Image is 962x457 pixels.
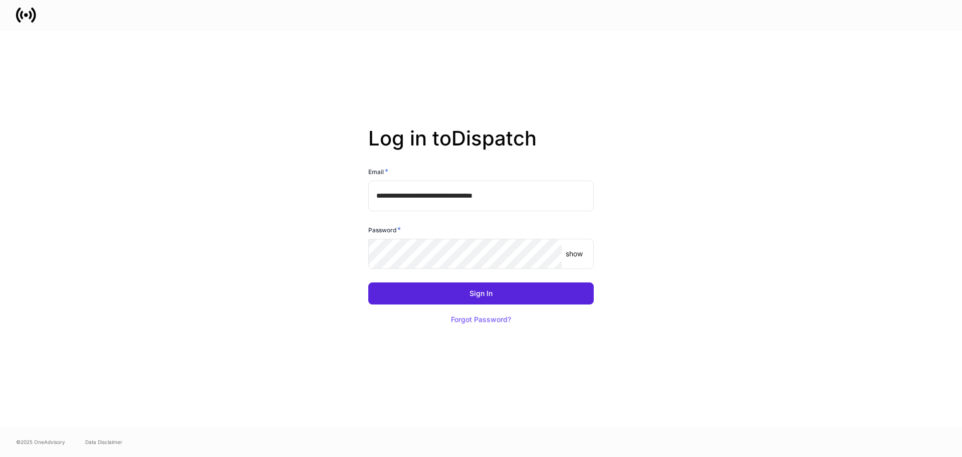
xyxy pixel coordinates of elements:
div: Forgot Password? [451,316,511,323]
span: © 2025 OneAdvisory [16,438,65,446]
p: show [566,249,583,259]
h6: Email [368,167,388,177]
button: Forgot Password? [438,309,524,331]
button: Sign In [368,282,594,304]
h2: Log in to Dispatch [368,126,594,167]
a: Data Disclaimer [85,438,122,446]
div: Sign In [469,290,493,297]
h6: Password [368,225,401,235]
